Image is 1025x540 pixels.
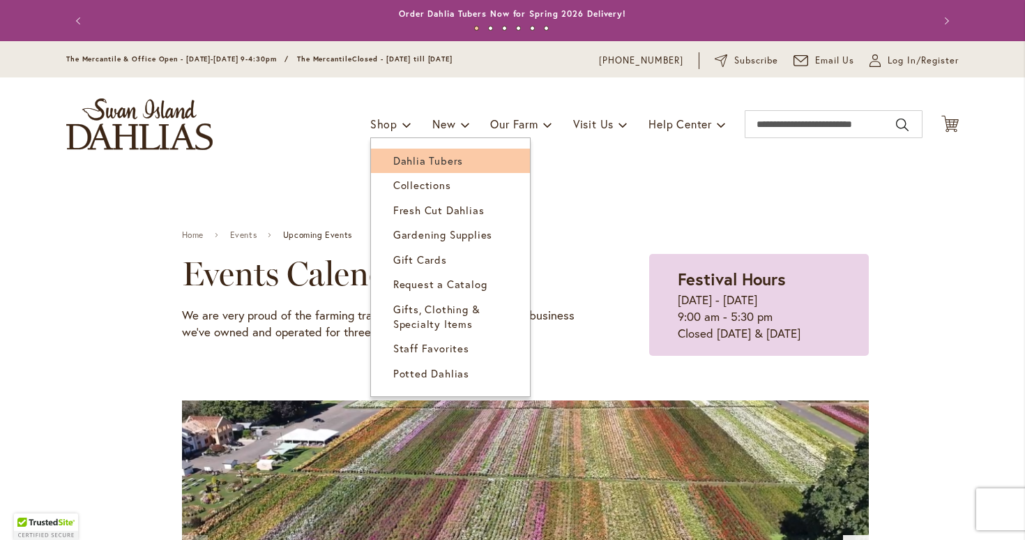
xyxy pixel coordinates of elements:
[794,54,855,68] a: Email Us
[734,54,778,68] span: Subscribe
[182,254,580,293] h2: Events Calendar
[678,292,840,342] p: [DATE] - [DATE] 9:00 am - 5:30 pm Closed [DATE] & [DATE]
[370,117,397,131] span: Shop
[573,117,614,131] span: Visit Us
[393,277,487,291] span: Request a Catalog
[66,54,352,63] span: The Mercantile & Office Open - [DATE]-[DATE] 9-4:30pm / The Mercantile
[715,54,778,68] a: Subscribe
[371,248,530,272] a: Gift Cards
[283,230,352,240] span: Upcoming Events
[648,117,712,131] span: Help Center
[230,230,257,240] a: Events
[870,54,959,68] a: Log In/Register
[393,153,463,167] span: Dahlia Tubers
[393,302,480,331] span: Gifts, Clothing & Specialty Items
[678,268,786,290] strong: Festival Hours
[502,26,507,31] button: 3 of 6
[490,117,538,131] span: Our Farm
[66,7,94,35] button: Previous
[393,366,469,380] span: Potted Dahlias
[474,26,479,31] button: 1 of 6
[815,54,855,68] span: Email Us
[66,98,213,150] a: store logo
[182,307,580,340] p: We are very proud of the farming tradition our family brings to the business we've owned and oper...
[182,230,204,240] a: Home
[393,341,469,355] span: Staff Favorites
[516,26,521,31] button: 4 of 6
[399,8,626,19] a: Order Dahlia Tubers Now for Spring 2026 Delivery!
[432,117,455,131] span: New
[352,54,453,63] span: Closed - [DATE] till [DATE]
[931,7,959,35] button: Next
[488,26,493,31] button: 2 of 6
[599,54,683,68] a: [PHONE_NUMBER]
[393,178,451,192] span: Collections
[393,203,485,217] span: Fresh Cut Dahlias
[393,227,492,241] span: Gardening Supplies
[888,54,959,68] span: Log In/Register
[544,26,549,31] button: 6 of 6
[530,26,535,31] button: 5 of 6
